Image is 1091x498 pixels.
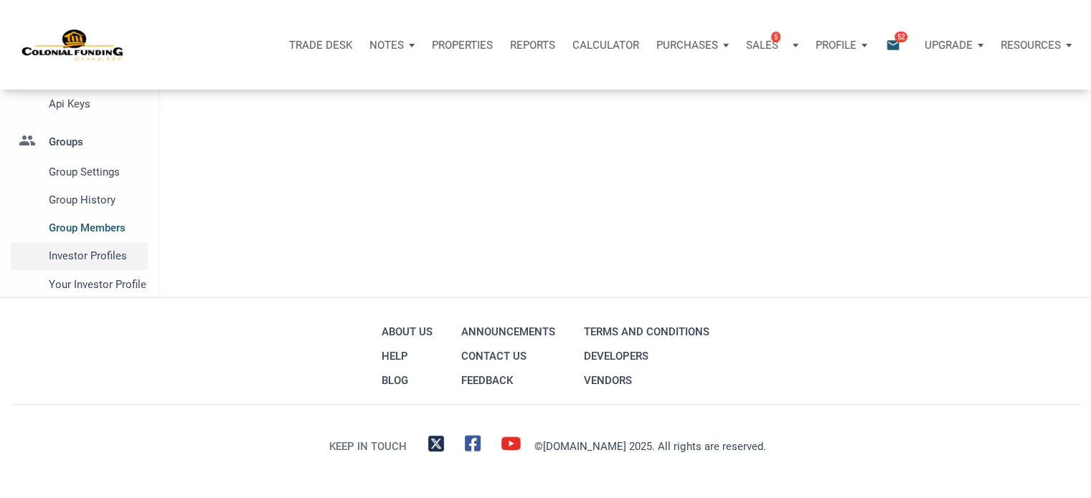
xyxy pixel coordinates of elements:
[11,90,148,118] a: Api keys
[458,344,559,368] a: Contact Us
[501,24,564,67] button: Reports
[49,276,142,293] span: Your Investor Profile
[11,214,148,242] a: Group Members
[580,344,713,368] a: Developers
[572,39,639,52] p: Calculator
[280,24,361,67] button: Trade Desk
[49,163,142,181] span: Group Settings
[361,24,423,67] button: Notes
[534,438,765,455] div: ©[DOMAIN_NAME] 2025. All rights are reserved.
[49,247,142,264] span: Investor Profiles
[432,39,493,52] p: Properties
[875,24,916,67] button: email52
[992,24,1080,67] button: Resources
[458,368,559,393] a: Feedback
[580,320,713,344] a: Terms and conditions
[11,186,148,214] a: Group History
[49,219,142,236] span: Group Members
[925,39,973,52] p: Upgrade
[378,344,436,368] a: Help
[510,39,555,52] p: Reports
[894,31,907,42] span: 52
[378,320,436,344] a: About Us
[289,39,352,52] p: Trade Desk
[656,39,718,52] p: Purchases
[22,28,124,62] img: NoteUnlimited
[378,368,436,393] a: Blog
[737,24,807,67] button: Sales5
[423,24,501,67] a: Properties
[916,24,992,67] button: Upgrade
[884,37,902,53] i: email
[49,191,142,209] span: Group History
[1001,39,1061,52] p: Resources
[458,320,559,344] a: Announcements
[648,24,737,67] button: Purchases
[369,39,404,52] p: Notes
[771,31,780,42] span: 5
[816,39,856,52] p: Profile
[11,242,148,270] a: Investor Profiles
[11,158,148,186] a: Group Settings
[807,24,876,67] button: Profile
[11,270,148,298] a: Your Investor Profile
[49,95,142,112] span: Api keys
[564,24,648,67] a: Calculator
[746,39,778,52] p: Sales
[580,368,713,393] a: Vendors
